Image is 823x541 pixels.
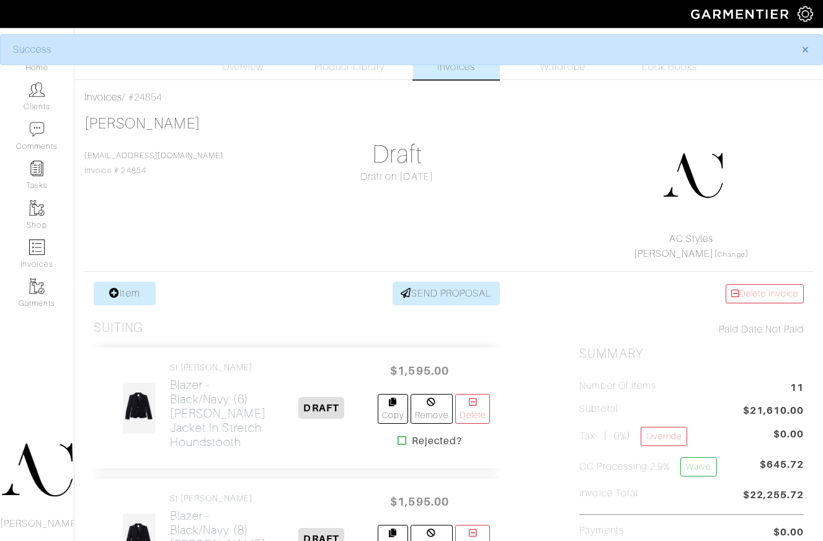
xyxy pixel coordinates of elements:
img: garments-icon-b7da505a4dc4fd61783c78ac3ca0ef83fa9d6f193b1c9dc38574b1d14d53ca28.png [29,200,45,216]
img: clients-icon-6bae9207a08558b7cb47a8932f037763ab4055f8c8b6bfacd5dc20c3e0201464.png [29,82,45,97]
span: Paid Date: [719,324,765,335]
strong: Rejected? [412,434,462,449]
h2: Summary [579,346,804,362]
span: $22,255.72 [743,488,804,504]
a: Invoices [413,34,500,79]
span: $645.72 [760,457,804,481]
a: Waive [680,457,716,476]
span: $1,595.00 [383,488,457,515]
h5: Tax ( : 0%) [579,427,687,446]
a: [PERSON_NAME] [84,115,200,132]
span: $21,610.00 [743,403,804,420]
span: Invoice # 24854 [84,151,223,175]
a: Change [718,251,745,258]
a: St [PERSON_NAME] Blazer - Black/Navy (6)[PERSON_NAME] Jacket in Stretch Houndstooth [170,362,266,449]
h4: St [PERSON_NAME] [170,362,266,373]
h4: St [PERSON_NAME] [170,493,266,504]
span: 11 [790,380,804,397]
a: Delete Invoice [726,284,804,303]
span: Invoices [437,60,475,74]
h5: Payments [579,525,623,537]
h3: Suiting [94,320,143,336]
a: [EMAIL_ADDRESS][DOMAIN_NAME] [84,151,223,160]
a: AC.Styles [669,233,713,244]
img: reminder-icon-8004d30b9f0a5d33ae49ab947aed9ed385cf756f9e5892f1edd6e32f2345188e.png [29,161,45,176]
a: Remove [411,394,453,424]
h2: Blazer - Black/Navy (6) [PERSON_NAME] Jacket in Stretch Houndstooth [170,378,266,449]
h1: Draft [285,140,509,169]
img: orders-icon-0abe47150d42831381b5fb84f609e132dff9fe21cb692f30cb5eec754e2cba89.png [29,239,45,255]
img: garments-icon-b7da505a4dc4fd61783c78ac3ca0ef83fa9d6f193b1c9dc38574b1d14d53ca28.png [29,279,45,294]
div: ( ) [584,231,798,261]
a: Delete [455,394,490,424]
div: Success [13,42,783,57]
span: Look Books [642,60,697,74]
span: Product Library [314,60,385,74]
img: st-john-k61lc72-bknv-black-navy-jacket-pf25-a_7e6eb1bd-8fa4-46ff-837c-32cfb361fad7.jpeg [122,382,155,434]
span: Wardrobe [540,60,585,74]
a: Override [641,427,687,446]
span: Overview [222,60,264,74]
a: Copy [378,394,408,424]
a: SEND PROPOSAL [393,282,500,305]
a: [PERSON_NAME] [634,248,714,259]
span: × [801,41,810,58]
span: $1,595.00 [383,357,457,384]
img: 1750451417276.png [662,145,724,207]
span: $0.00 [773,427,804,442]
div: / #24854 [84,90,813,105]
div: Not Paid [579,322,804,337]
a: Invoices [84,92,122,103]
h5: Invoice Total [579,488,638,499]
img: comment-icon-a0a6a9ef722e966f86d9cbdc48e553b5cf19dbc54f86b18d962a5391bc8f6eb6.png [29,122,45,137]
h5: Number of Items [579,380,656,392]
div: Draft on [DATE] [285,169,509,184]
a: Item [94,282,156,305]
span: DRAFT [298,397,344,419]
h5: CC Processing 2.9% [579,457,716,476]
h5: Subtotal [579,403,618,415]
img: garmentier-logo-header-white-b43fb05a5012e4ada735d5af1a66efaba907eab6374d6393d1fbf88cb4ef424d.png [685,3,798,25]
img: gear-icon-white-bd11855cb880d31180b6d7d6211b90ccbf57a29d726f0c71d8c61bd08dd39cc2.png [798,6,813,22]
span: $0.00 [773,525,804,540]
